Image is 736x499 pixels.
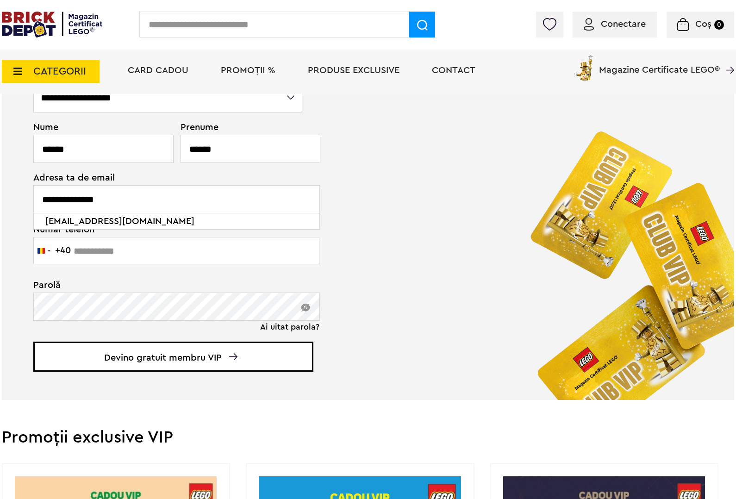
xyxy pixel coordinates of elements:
span: Devino gratuit membru VIP [33,342,313,372]
span: Conectare [601,19,646,29]
img: vip_page_image [515,116,734,400]
span: CATEGORII [33,66,86,76]
a: Conectare [584,19,646,29]
a: Contact [432,66,475,75]
small: 0 [714,20,724,30]
h2: Promoții exclusive VIP [2,429,734,446]
span: Nume [33,123,168,132]
a: PROMOȚII % [221,66,275,75]
div: +40 [55,246,71,255]
span: Magazine Certificate LEGO® [599,53,720,75]
span: Parolă [33,281,303,290]
button: Selected country [34,237,71,264]
span: Coș [695,19,711,29]
img: Arrow%20-%20Down.svg [229,353,237,360]
span: Adresa ta de email [33,173,303,182]
a: Produse exclusive [308,66,399,75]
a: Ai uitat parola? [260,322,319,331]
span: Prenume [181,123,304,132]
a: Magazine Certificate LEGO® [720,53,734,62]
a: Card Cadou [128,66,188,75]
li: [EMAIL_ADDRESS][DOMAIN_NAME] [42,213,312,229]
